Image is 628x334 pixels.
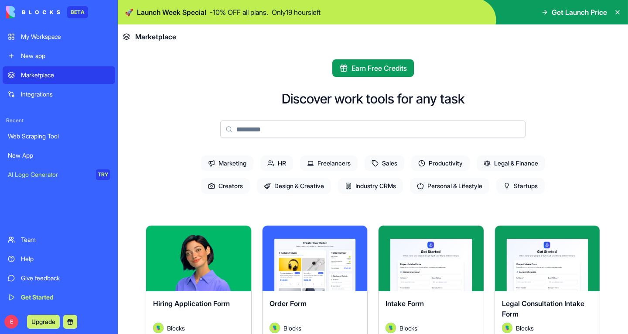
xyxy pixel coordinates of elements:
[3,66,115,84] a: Marketplace
[3,250,115,268] a: Help
[3,127,115,145] a: Web Scraping Tool
[153,299,230,308] span: Hiring Application Form
[3,231,115,248] a: Team
[410,178,489,194] span: Personal & Lifestyle
[201,155,253,171] span: Marketing
[411,155,470,171] span: Productivity
[21,293,110,302] div: Get Started
[8,132,110,141] div: Web Scraping Tool
[8,170,90,179] div: AI Logo Generator
[27,317,60,326] a: Upgrade
[21,32,110,41] div: My Workspace
[210,7,268,17] p: - 10 % OFF all plans.
[282,91,464,107] h2: Discover work tools for any task
[21,255,110,263] div: Help
[167,324,185,333] span: Blocks
[21,235,110,244] div: Team
[3,47,115,65] a: New app
[338,178,403,194] span: Industry CRMs
[496,178,545,194] span: Startups
[21,71,110,79] div: Marketplace
[125,7,133,17] span: 🚀
[8,151,110,160] div: New App
[283,324,301,333] span: Blocks
[386,299,424,308] span: Intake Form
[552,7,607,17] span: Get Launch Price
[516,324,534,333] span: Blocks
[135,31,176,42] span: Marketplace
[153,323,164,333] img: Avatar
[3,147,115,164] a: New App
[257,178,331,194] span: Design & Creative
[502,299,584,318] span: Legal Consultation Intake Form
[6,6,88,18] a: BETA
[352,63,407,73] span: Earn Free Credits
[3,86,115,103] a: Integrations
[332,59,414,77] button: Earn Free Credits
[386,323,396,333] img: Avatar
[137,7,206,17] span: Launch Week Special
[27,315,60,329] button: Upgrade
[502,323,512,333] img: Avatar
[21,52,110,60] div: New app
[21,90,110,99] div: Integrations
[6,6,60,18] img: logo
[96,169,110,180] div: TRY
[270,323,280,333] img: Avatar
[477,155,545,171] span: Legal & Finance
[270,299,307,308] span: Order Form
[21,274,110,282] div: Give feedback
[3,289,115,306] a: Get Started
[365,155,404,171] span: Sales
[260,155,293,171] span: HR
[3,269,115,287] a: Give feedback
[3,166,115,183] a: AI Logo GeneratorTRY
[3,28,115,45] a: My Workspace
[67,6,88,18] div: BETA
[300,155,358,171] span: Freelancers
[4,315,18,329] span: E
[272,7,321,17] p: Only 19 hours left
[201,178,250,194] span: Creators
[399,324,417,333] span: Blocks
[3,117,115,124] span: Recent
